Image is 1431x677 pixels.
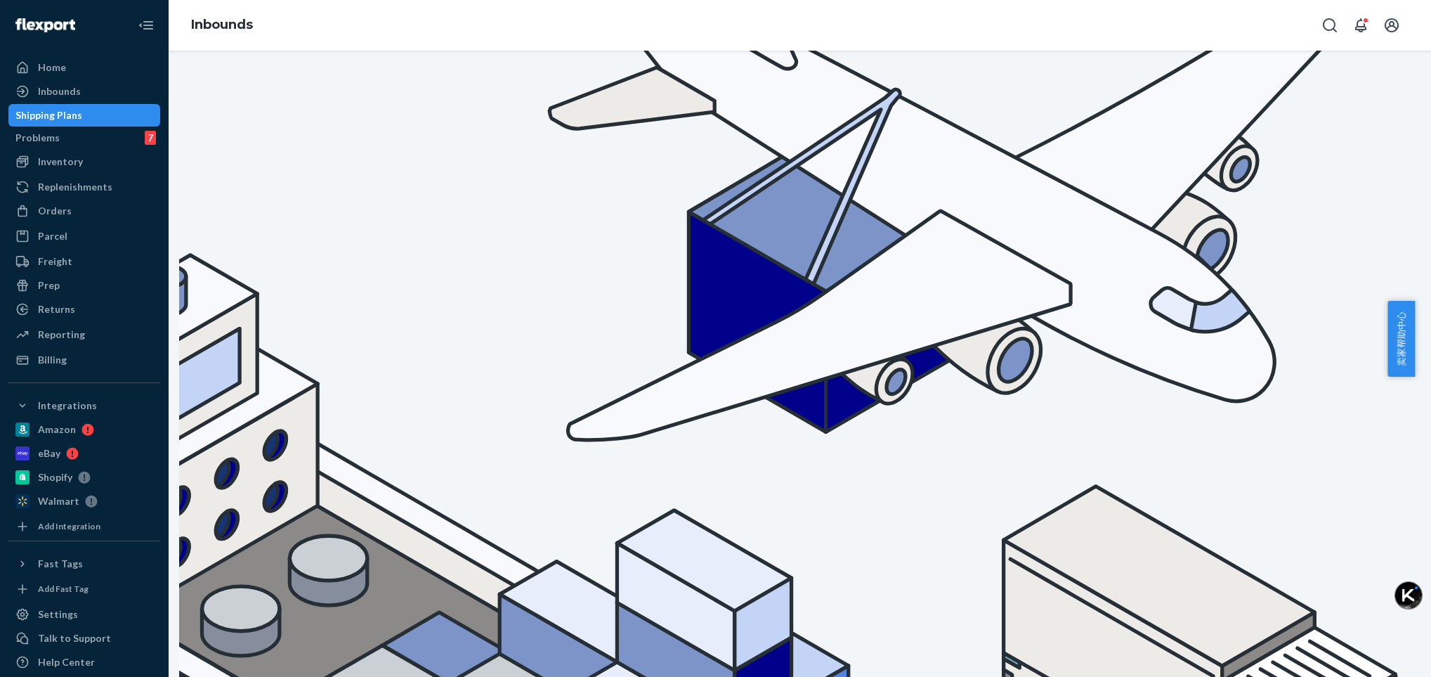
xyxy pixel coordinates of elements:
a: Reporting [8,323,160,346]
a: eBay [8,442,160,465]
div: Replenishments [38,180,112,194]
a: Billing [8,349,160,371]
a: Shopify [8,466,160,489]
div: Prep [38,278,60,292]
div: Add Fast Tag [38,583,89,595]
div: Problems [15,131,60,145]
a: Amazon [8,418,160,441]
div: Inventory [38,155,83,169]
button: Integrations [8,394,160,417]
div: Amazon [38,423,76,437]
div: Home [38,60,66,75]
a: Home [8,56,160,79]
div: Freight [38,254,72,269]
a: Talk to Support [8,627,160,650]
div: Returns [38,302,75,316]
a: Freight [8,250,160,273]
img: Flexport logo [15,18,75,32]
div: Integrations [38,399,97,413]
button: Open account menu [1378,11,1406,39]
a: Inbounds [191,17,253,32]
a: Settings [8,603,160,626]
div: Shipping Plans [15,108,82,122]
a: Shipping Plans [8,104,160,127]
div: Add Integration [38,520,100,532]
div: 7 [145,131,156,145]
a: Walmart [8,490,160,512]
a: Replenishments [8,176,160,198]
div: Inbounds [38,84,81,98]
div: Reporting [38,328,85,342]
a: Problems7 [8,127,160,149]
div: Fast Tags [38,557,83,571]
a: Help Center [8,651,160,673]
a: Prep [8,274,160,297]
div: Help Center [38,655,95,669]
a: Add Fast Tag [8,581,160,598]
div: eBay [38,446,60,460]
a: Parcel [8,225,160,247]
button: Open notifications [1347,11,1375,39]
div: Walmart [38,494,79,508]
div: Talk to Support [38,631,111,645]
div: Parcel [38,229,67,243]
div: Settings [38,607,78,621]
a: Inbounds [8,80,160,103]
ol: breadcrumbs [180,5,264,46]
div: Shopify [38,470,72,484]
button: Close Navigation [132,11,160,39]
div: Orders [38,204,72,218]
a: Inventory [8,150,160,173]
div: Billing [38,353,67,367]
button: Fast Tags [8,553,160,575]
a: Add Integration [8,518,160,535]
button: 卖家帮助中心 [1387,301,1415,377]
button: Open Search Box [1316,11,1344,39]
a: Returns [8,298,160,321]
a: Orders [8,200,160,222]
